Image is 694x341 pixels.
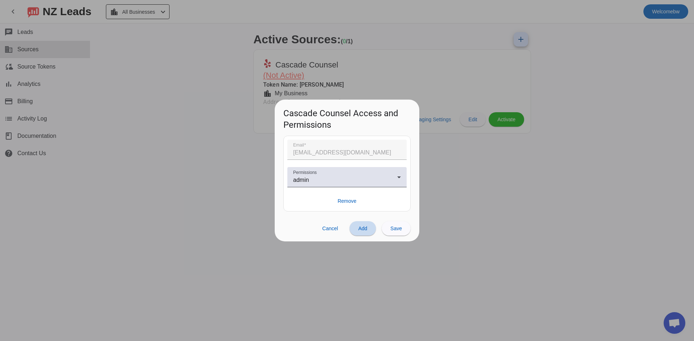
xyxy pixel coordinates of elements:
span: Remove [338,197,356,205]
span: Save [390,226,402,231]
mat-label: Email [293,143,304,148]
h1: Cascade Counsel Access and Permissions [275,100,419,135]
span: admin [293,177,309,183]
span: Add [358,226,367,231]
span: Cancel [322,226,338,231]
button: Add [350,221,376,236]
mat-label: Permissions [293,170,317,175]
button: Save [382,221,411,236]
button: Remove [287,194,407,207]
button: Cancel [317,221,344,236]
